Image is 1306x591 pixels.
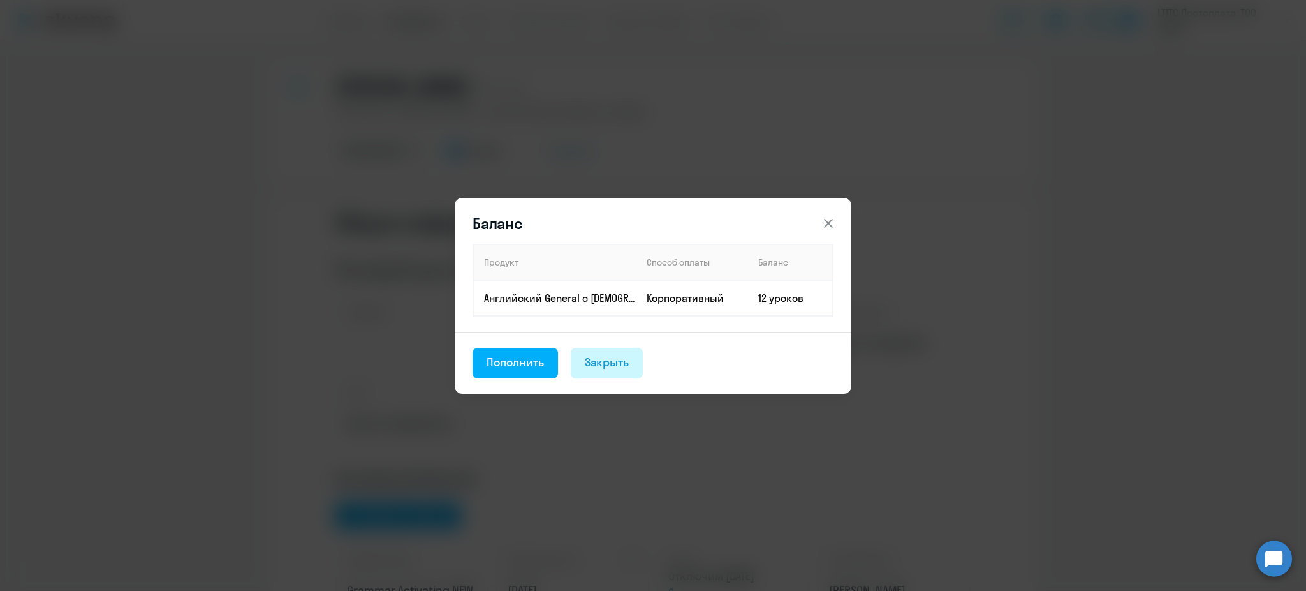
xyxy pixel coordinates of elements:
th: Баланс [748,244,833,280]
p: Английский General с [DEMOGRAPHIC_DATA] преподавателем [484,291,636,305]
th: Способ оплаты [636,244,748,280]
td: Корпоративный [636,280,748,316]
td: 12 уроков [748,280,833,316]
button: Пополнить [473,348,558,378]
th: Продукт [473,244,636,280]
div: Закрыть [585,354,629,371]
header: Баланс [455,213,851,234]
div: Пополнить [487,354,544,371]
button: Закрыть [571,348,643,378]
